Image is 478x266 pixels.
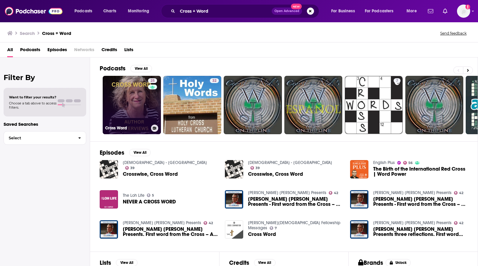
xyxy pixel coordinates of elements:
h2: Podcasts [100,65,126,72]
a: 39 [250,166,260,170]
a: 42 [204,221,213,225]
a: Bishop Sheen Presents - First word from the Cross – A word to Humanists. Second word from the Cro... [373,196,468,207]
button: View All [130,65,152,72]
a: 7 [345,76,403,134]
a: 7 [270,226,277,230]
a: Grace Covenant Church - Chantilly [123,160,207,165]
a: 39 [125,166,135,170]
span: 5 [152,194,154,197]
h2: Filter By [4,73,86,82]
a: Episodes [47,45,67,57]
span: 42 [459,192,463,194]
span: Monitoring [128,7,149,15]
a: Podcasts [20,45,40,57]
span: 42 [459,222,463,224]
button: open menu [70,6,100,16]
a: The Birth of the International Red Cross | Word Power [373,166,468,177]
span: New [291,4,302,9]
a: Bishop Sheen Presents. First word from the Cross – A word to Humanists. Second word from the Cros... [123,227,218,237]
button: open menu [327,6,362,16]
h3: Search [20,30,35,36]
span: Credits [101,45,117,57]
a: Bishop Sheen Presents - First word from the Cross – A word to Humanists. Second word from the Cro... [248,196,343,207]
a: Lists [124,45,133,57]
a: Bishop Sheen Presents [123,220,201,225]
span: 39 [130,167,135,169]
a: 32 [163,76,222,134]
a: 56 [403,161,413,165]
button: Send feedback [438,31,468,36]
button: open menu [402,6,424,16]
a: Show notifications dropdown [425,6,436,16]
a: 25 [148,78,157,83]
span: More [407,7,417,15]
span: 56 [408,162,413,164]
a: Cross Word [248,232,276,237]
img: NEVER A CROSS WORD [100,190,118,209]
span: [PERSON_NAME] [PERSON_NAME] Presents - First word from the Cross – A word to Humanists. Second wo... [373,196,468,207]
button: Open AdvancedNew [272,8,302,15]
span: 32 [212,78,216,84]
span: 42 [209,222,213,224]
a: Crosswise, Cross Word [248,172,303,177]
a: Bishop Sheen Presents [373,220,452,225]
button: View All [129,149,151,156]
span: 7 [275,227,277,230]
span: [PERSON_NAME] [PERSON_NAME] Presents - First word from the Cross – A word to Humanists. Second wo... [248,196,343,207]
img: Cross Word [225,220,243,239]
a: English Plus [373,160,395,165]
a: 32 [210,78,219,83]
a: 5 [147,193,154,197]
a: PodcastsView All [100,65,152,72]
input: Search podcasts, credits, & more... [177,6,272,16]
a: Grace Covenant Church - Chantilly [248,160,332,165]
img: Bishop Sheen Presents three reflections. First word from the Cross – A word to Humanists. Second ... [350,220,368,239]
h3: Cross + Word [42,30,71,36]
span: For Business [331,7,355,15]
a: Show notifications dropdown [440,6,450,16]
span: 7 [396,78,398,84]
a: Austin Christian Fellowship Messages [248,220,340,230]
img: Bishop Sheen Presents. First word from the Cross – A word to Humanists. Second word from the Cros... [100,220,118,239]
a: Bishop Sheen Presents [248,190,326,195]
img: Crosswise, Cross Word [100,160,118,178]
span: Networks [74,45,94,57]
span: For Podcasters [365,7,394,15]
button: Show profile menu [457,5,470,18]
a: Bishop Sheen Presents three reflections. First word from the Cross – A word to Humanists. Second ... [373,227,468,237]
p: Saved Searches [4,121,86,127]
svg: Add a profile image [465,5,470,9]
img: Crosswise, Cross Word [225,160,243,178]
a: 42 [454,221,464,225]
img: The Birth of the International Red Cross | Word Power [350,160,368,178]
span: Select [4,136,73,140]
a: Charts [99,6,120,16]
a: Crosswise, Cross Word [123,172,178,177]
span: 39 [256,167,260,169]
span: 42 [334,192,338,194]
span: Charts [103,7,116,15]
a: All [7,45,13,57]
a: The Loh Life [123,193,144,198]
span: Choose a tab above to access filters. [9,101,56,110]
a: Bishop Sheen Presents - First word from the Cross – A word to Humanists. Second word from the Cro... [225,190,243,209]
span: Podcasts [74,7,92,15]
img: Bishop Sheen Presents - First word from the Cross – A word to Humanists. Second word from the Cro... [350,190,368,209]
button: open menu [124,6,157,16]
button: Select [4,131,86,145]
a: 7 [394,78,401,83]
span: NEVER A CROSS WORD [123,199,176,204]
span: Open Advanced [274,10,299,13]
span: Logged in as AtriaBooks [457,5,470,18]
